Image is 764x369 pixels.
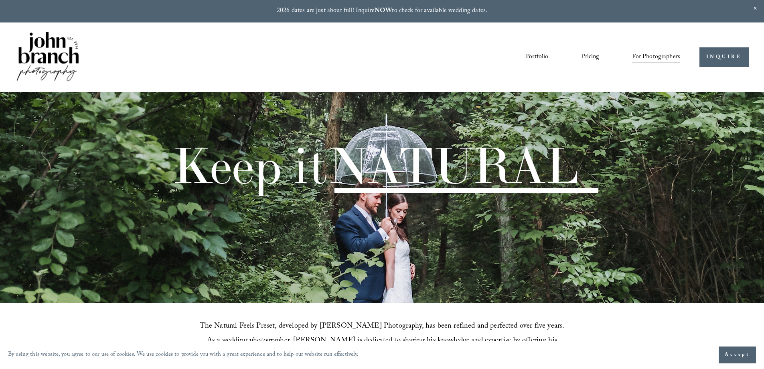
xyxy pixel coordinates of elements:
[526,51,548,64] a: Portfolio
[581,51,599,64] a: Pricing
[15,30,80,84] img: John Branch IV Photography
[8,349,359,361] p: By using this website, you agree to our use of cookies. We use cookies to provide you with a grea...
[632,51,680,64] a: folder dropdown
[172,141,579,191] h1: Keep it
[327,134,579,197] span: NATURAL
[200,320,567,362] span: The Natural Feels Preset, developed by [PERSON_NAME] Photography, has been refined and perfected ...
[719,347,756,363] button: Accept
[725,351,750,359] span: Accept
[699,47,749,67] a: INQUIRE
[632,51,680,63] span: For Photographers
